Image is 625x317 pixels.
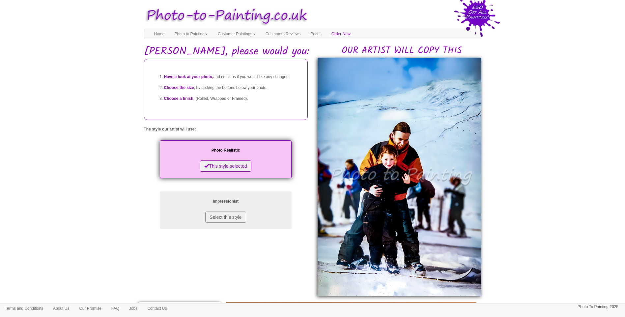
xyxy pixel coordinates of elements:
button: Select this style [205,212,246,223]
label: The style our artist will use: [144,127,196,132]
p: Photo To Painting 2025 [578,303,618,310]
img: Ruth, please would you: [318,58,481,296]
a: Home [149,29,170,39]
a: Customer Paintings [213,29,261,39]
li: , by clicking the buttons below your photo. [164,82,301,93]
a: Order Now! [327,29,356,39]
button: This style selected [200,160,251,172]
a: Jobs [124,303,142,313]
h1: [PERSON_NAME], please would you: [144,46,481,57]
span: Choose a finish [164,96,193,101]
h2: OUR ARTIST WILL COPY THIS [323,46,481,56]
p: Photo Realistic [166,147,285,154]
span: Have a look at your photo, [164,74,213,79]
a: About Us [48,303,74,313]
li: and email us if you would like any changes. [164,72,301,82]
a: Customers Reviews [261,29,306,39]
a: Photo to Painting [170,29,213,39]
a: FAQ [106,303,124,313]
span: Choose the size [164,85,194,90]
a: Contact Us [142,303,172,313]
li: , (Rolled, Wrapped or Framed). [164,93,301,104]
a: Our Promise [74,303,106,313]
p: Impressionist [166,198,285,205]
img: Photo to Painting [141,3,309,29]
a: Prices [305,29,326,39]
